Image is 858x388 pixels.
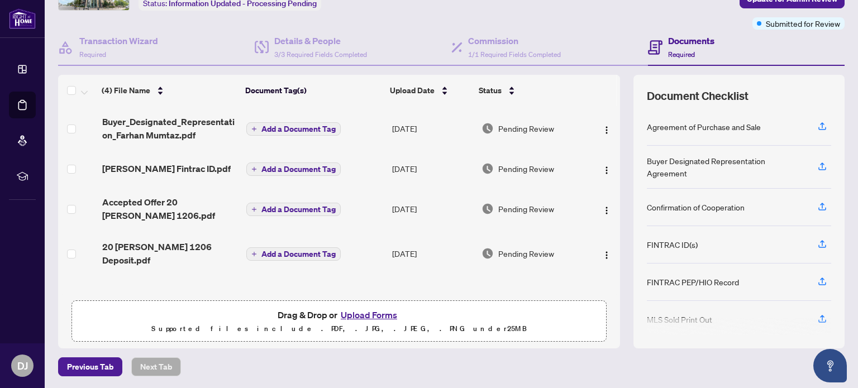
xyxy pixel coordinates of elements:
span: plus [251,166,257,172]
img: Logo [602,126,611,135]
span: Pending Review [498,203,554,215]
span: Pending Review [498,162,554,175]
td: [DATE] [388,106,477,151]
button: Next Tab [131,357,181,376]
span: Previous Tab [67,358,113,376]
img: Document Status [482,162,494,175]
th: Document Tag(s) [241,75,385,106]
span: Add a Document Tag [261,165,336,173]
button: Logo [598,245,616,262]
span: 20 [PERSON_NAME] 1206 Deposit.pdf [102,240,238,267]
span: Drag & Drop or [278,308,401,322]
button: Add a Document Tag [246,162,341,176]
button: Add a Document Tag [246,122,341,136]
h4: Transaction Wizard [79,34,158,47]
td: [DATE] [388,151,477,186]
img: logo [9,8,36,29]
span: plus [251,207,257,212]
h4: Documents [668,34,714,47]
span: DJ [17,358,28,373]
img: Logo [602,251,611,260]
span: Document Checklist [647,88,749,104]
button: Logo [598,119,616,137]
span: 3/3 Required Fields Completed [274,50,367,59]
div: MLS Sold Print Out [647,313,712,325]
span: [PERSON_NAME] Fintrac ID.pdf [102,162,231,175]
span: Buyer_Designated_Representation_Farhan Mumtaz.pdf [102,115,238,142]
span: Pending Review [498,122,554,135]
span: (4) File Name [102,84,150,97]
span: plus [251,126,257,132]
span: Add a Document Tag [261,250,336,258]
img: Logo [602,166,611,175]
img: Document Status [482,122,494,135]
span: Accepted Offer 20 [PERSON_NAME] 1206.pdf [102,195,238,222]
span: Add a Document Tag [261,125,336,133]
button: Logo [598,160,616,178]
button: Previous Tab [58,357,122,376]
td: [DATE] [388,231,477,276]
span: Upload Date [390,84,435,97]
span: Status [479,84,502,97]
h4: Commission [468,34,561,47]
div: FINTRAC ID(s) [647,238,698,251]
h4: Details & People [274,34,367,47]
button: Logo [598,200,616,218]
span: Required [79,50,106,59]
button: Add a Document Tag [246,247,341,261]
div: FINTRAC PEP/HIO Record [647,276,739,288]
img: Document Status [482,247,494,260]
div: Buyer Designated Representation Agreement [647,155,804,179]
th: (4) File Name [97,75,241,106]
button: Add a Document Tag [246,162,341,176]
button: Add a Document Tag [246,203,341,216]
td: [DATE] [388,186,477,231]
th: Upload Date [385,75,474,106]
span: 1/1 Required Fields Completed [468,50,561,59]
span: plus [251,251,257,257]
div: Agreement of Purchase and Sale [647,121,761,133]
span: Add a Document Tag [261,205,336,213]
img: Document Status [482,203,494,215]
p: Supported files include .PDF, .JPG, .JPEG, .PNG under 25 MB [79,322,599,336]
span: Pending Review [498,247,554,260]
span: Required [668,50,695,59]
img: Logo [602,206,611,215]
button: Upload Forms [337,308,401,322]
span: Drag & Drop orUpload FormsSupported files include .PDF, .JPG, .JPEG, .PNG under25MB [72,301,606,342]
button: Add a Document Tag [246,247,341,261]
button: Open asap [813,349,847,382]
div: Confirmation of Cooperation [647,201,745,213]
button: Add a Document Tag [246,202,341,217]
th: Status [474,75,585,106]
span: Submitted for Review [766,17,840,30]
